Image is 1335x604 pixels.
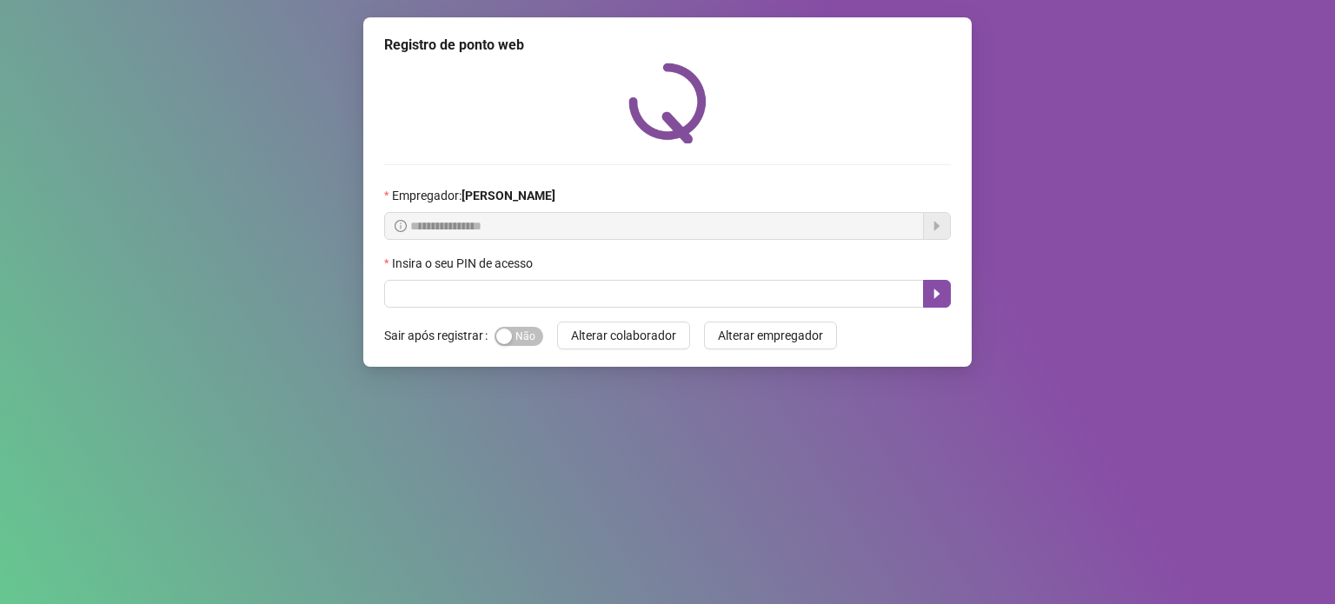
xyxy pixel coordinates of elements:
[704,322,837,349] button: Alterar empregador
[557,322,690,349] button: Alterar colaborador
[930,287,944,301] span: caret-right
[395,220,407,232] span: info-circle
[718,326,823,345] span: Alterar empregador
[392,186,555,205] span: Empregador :
[571,326,676,345] span: Alterar colaborador
[384,254,544,273] label: Insira o seu PIN de acesso
[384,35,951,56] div: Registro de ponto web
[462,189,555,202] strong: [PERSON_NAME]
[384,322,495,349] label: Sair após registrar
[628,63,707,143] img: QRPoint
